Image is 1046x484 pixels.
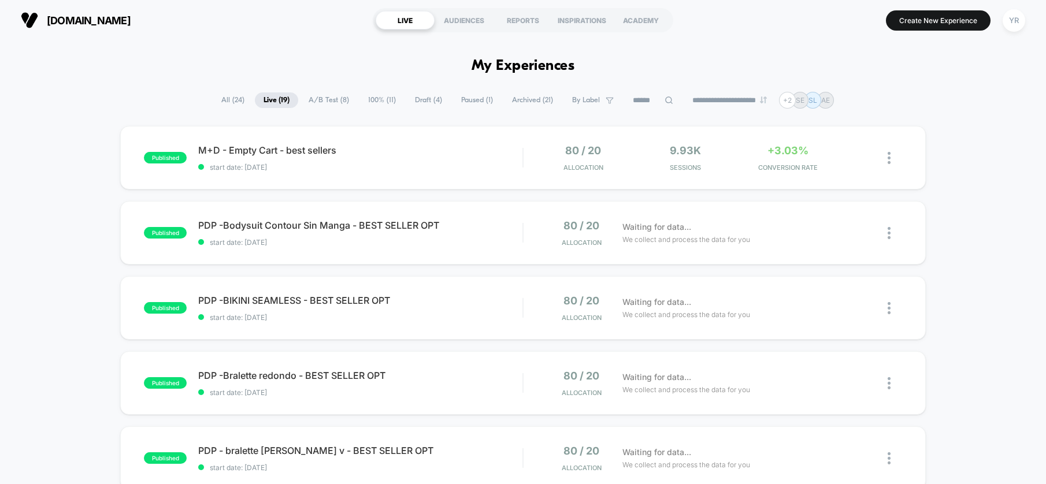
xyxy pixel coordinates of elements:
[198,370,522,381] span: PDP -Bralette redondo - BEST SELLER OPT
[637,163,734,172] span: Sessions
[198,463,522,472] span: start date: [DATE]
[563,370,599,382] span: 80 / 20
[198,238,522,247] span: start date: [DATE]
[670,144,701,157] span: 9.93k
[376,11,435,29] div: LIVE
[144,377,187,389] span: published
[563,219,599,232] span: 80 / 20
[767,144,808,157] span: +3.03%
[562,389,602,397] span: Allocation
[779,92,796,109] div: + 2
[144,227,187,239] span: published
[552,11,611,29] div: INSPIRATIONS
[452,92,502,108] span: Paused ( 1 )
[198,313,522,322] span: start date: [DATE]
[888,452,891,464] img: close
[562,464,602,472] span: Allocation
[821,96,830,105] p: AE
[622,371,691,384] span: Waiting for data...
[1003,9,1025,32] div: YR
[622,309,750,320] span: We collect and process the data for you
[622,459,750,470] span: We collect and process the data for you
[562,239,602,247] span: Allocation
[21,12,38,29] img: Visually logo
[563,163,603,172] span: Allocation
[999,9,1029,32] button: YR
[494,11,552,29] div: REPORTS
[760,96,767,103] img: end
[435,11,494,29] div: AUDIENCES
[406,92,451,108] span: Draft ( 4 )
[888,302,891,314] img: close
[622,221,691,233] span: Waiting for data...
[622,446,691,459] span: Waiting for data...
[611,11,670,29] div: ACADEMY
[808,96,817,105] p: SL
[622,234,750,245] span: We collect and process the data for you
[888,227,891,239] img: close
[740,163,836,172] span: CONVERSION RATE
[144,302,187,314] span: published
[198,445,522,456] span: PDP - bralette [PERSON_NAME] v - BEST SELLER OPT
[503,92,562,108] span: Archived ( 21 )
[213,92,253,108] span: All ( 24 )
[198,219,522,231] span: PDP -Bodysuit Contour Sin Manga - BEST SELLER OPT
[144,452,187,464] span: published
[563,295,599,307] span: 80 / 20
[565,144,601,157] span: 80 / 20
[198,388,522,397] span: start date: [DATE]
[796,96,804,105] p: SE
[198,295,522,306] span: PDP -BIKINI SEAMLESS - BEST SELLER OPT
[255,92,298,108] span: Live ( 19 )
[17,11,134,29] button: [DOMAIN_NAME]
[198,163,522,172] span: start date: [DATE]
[198,144,522,156] span: M+D - Empty Cart - best sellers
[888,377,891,389] img: close
[47,14,131,27] span: [DOMAIN_NAME]
[563,445,599,457] span: 80 / 20
[886,10,991,31] button: Create New Experience
[888,152,891,164] img: close
[359,92,405,108] span: 100% ( 11 )
[300,92,358,108] span: A/B Test ( 8 )
[622,296,691,308] span: Waiting for data...
[572,96,600,105] span: By Label
[144,152,187,163] span: published
[622,384,750,395] span: We collect and process the data for you
[472,58,575,75] h1: My Experiences
[562,314,602,322] span: Allocation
